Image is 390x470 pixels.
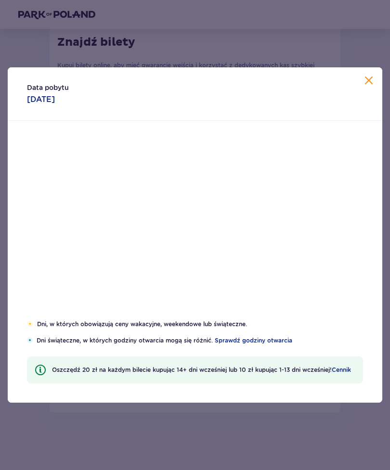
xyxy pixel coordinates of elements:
[52,366,351,374] p: Oszczędź 20 zł na każdym bilecie kupując 14+ dni wcześniej lub 10 zł kupując 1-13 dni wcześniej!
[37,320,363,329] p: Dni, w których obowiązują ceny wakacyjne, weekendowe lub świąteczne.
[37,336,363,345] p: Dni świąteczne, w których godziny otwarcia mogą się różnić.
[27,83,69,92] p: Data pobytu
[27,94,55,105] p: [DATE]
[332,366,351,374] a: Cennik
[215,336,292,345] a: Sprawdź godziny otwarcia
